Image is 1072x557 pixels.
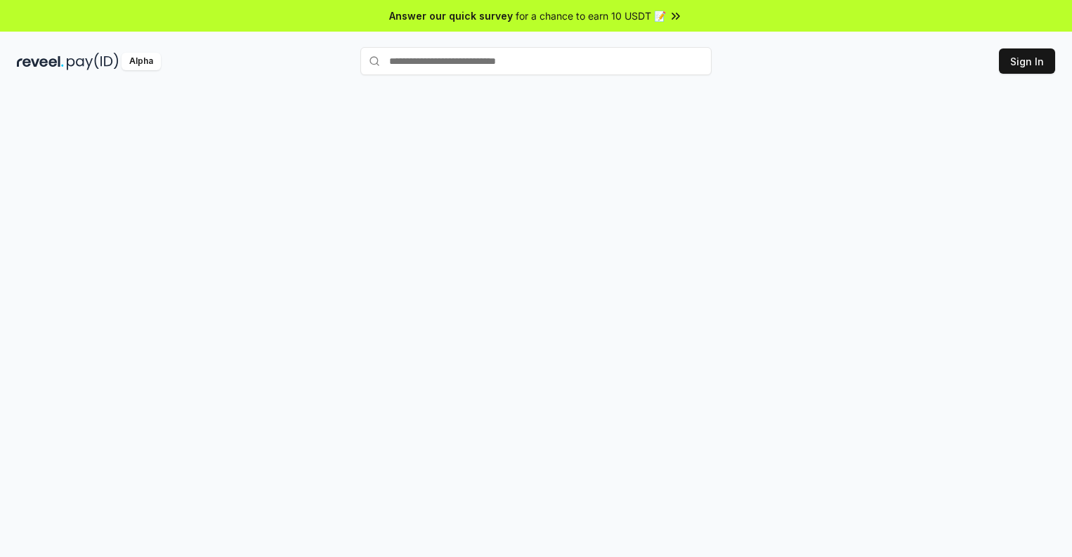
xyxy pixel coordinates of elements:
[516,8,666,23] span: for a chance to earn 10 USDT 📝
[999,48,1055,74] button: Sign In
[122,53,161,70] div: Alpha
[17,53,64,70] img: reveel_dark
[67,53,119,70] img: pay_id
[389,8,513,23] span: Answer our quick survey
